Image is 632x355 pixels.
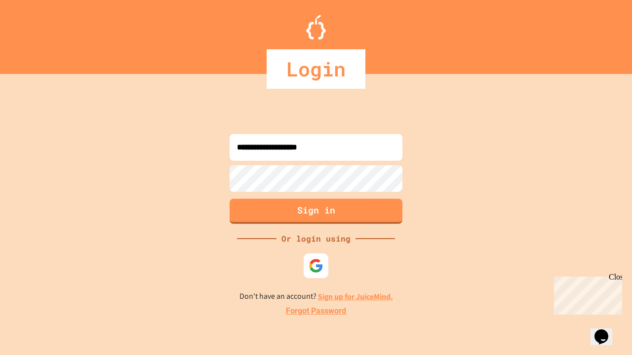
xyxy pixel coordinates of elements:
p: Don't have an account? [239,290,393,303]
div: Login [267,49,365,89]
img: Logo.svg [306,15,326,39]
div: Chat with us now!Close [4,4,68,63]
iframe: chat widget [550,273,622,315]
div: Or login using [276,233,355,245]
a: Sign up for JuiceMind. [318,291,393,302]
a: Forgot Password [286,305,346,317]
iframe: chat widget [591,316,622,345]
button: Sign in [230,199,402,224]
img: google-icon.svg [309,258,323,273]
